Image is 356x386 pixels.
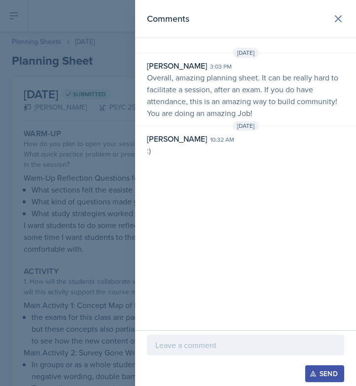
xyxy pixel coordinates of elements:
div: 3:03 pm [210,62,232,71]
div: [PERSON_NAME] [147,60,207,72]
div: Send [312,370,338,378]
button: Send [305,365,344,382]
h2: Comments [147,12,189,26]
div: [PERSON_NAME] [147,133,207,145]
span: [DATE] [233,48,259,58]
p: :) [147,145,344,156]
span: [DATE] [233,121,259,131]
p: Overall, amazing planning sheet. It can be really hard to facilitate a session, after an exam. If... [147,72,344,119]
div: 10:32 am [210,135,234,144]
